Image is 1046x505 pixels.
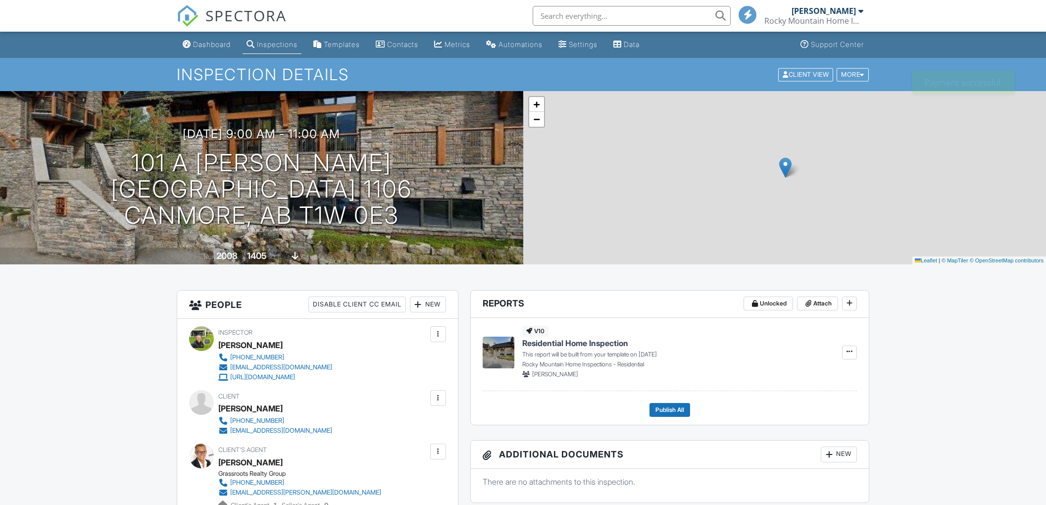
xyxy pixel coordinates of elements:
[230,353,284,361] div: [PHONE_NUMBER]
[309,36,364,54] a: Templates
[218,353,332,362] a: [PHONE_NUMBER]
[779,157,792,178] img: Marker
[218,426,332,436] a: [EMAIL_ADDRESS][DOMAIN_NAME]
[230,373,295,381] div: [URL][DOMAIN_NAME]
[218,416,332,426] a: [PHONE_NUMBER]
[939,257,940,263] span: |
[218,338,283,353] div: [PERSON_NAME]
[230,417,284,425] div: [PHONE_NUMBER]
[177,291,458,319] h3: People
[216,251,238,261] div: 2008
[609,36,644,54] a: Data
[430,36,474,54] a: Metrics
[308,297,406,312] div: Disable Client CC Email
[218,393,240,400] span: Client
[230,363,332,371] div: [EMAIL_ADDRESS][DOMAIN_NAME]
[257,40,298,49] div: Inspections
[247,251,267,261] div: 1405
[218,446,267,454] span: Client's Agent
[533,113,540,125] span: −
[970,257,1044,263] a: © OpenStreetMap contributors
[218,455,283,470] a: [PERSON_NAME]
[792,6,856,16] div: [PERSON_NAME]
[230,427,332,435] div: [EMAIL_ADDRESS][DOMAIN_NAME]
[177,5,199,27] img: The Best Home Inspection Software - Spectora
[183,127,340,141] h3: [DATE] 9:00 am - 11:00 am
[942,257,968,263] a: © MapTiler
[218,488,381,498] a: [EMAIL_ADDRESS][PERSON_NAME][DOMAIN_NAME]
[483,476,857,487] p: There are no attachments to this inspection.
[324,40,360,49] div: Templates
[529,97,544,112] a: Zoom in
[177,13,287,34] a: SPECTORA
[218,478,381,488] a: [PHONE_NUMBER]
[529,112,544,127] a: Zoom out
[764,16,863,26] div: Rocky Mountain Home Inspections Ltd.
[218,401,283,416] div: [PERSON_NAME]
[268,253,282,260] span: sq. ft.
[445,40,470,49] div: Metrics
[915,257,937,263] a: Leaflet
[387,40,418,49] div: Contacts
[569,40,598,49] div: Settings
[482,36,547,54] a: Automations (Basic)
[811,40,864,49] div: Support Center
[193,40,231,49] div: Dashboard
[372,36,422,54] a: Contacts
[218,362,332,372] a: [EMAIL_ADDRESS][DOMAIN_NAME]
[410,297,446,312] div: New
[837,68,869,81] div: More
[218,470,389,478] div: Grassroots Realty Group
[205,5,287,26] span: SPECTORA
[624,40,640,49] div: Data
[498,40,543,49] div: Automations
[243,36,301,54] a: Inspections
[821,447,857,462] div: New
[533,6,731,26] input: Search everything...
[218,329,252,336] span: Inspector
[177,66,870,83] h1: Inspection Details
[16,150,507,228] h1: 101 A [PERSON_NAME][GEOGRAPHIC_DATA] 1106 Canmore, AB T1W 0E3
[912,70,1015,94] div: Payment successful.
[230,479,284,487] div: [PHONE_NUMBER]
[230,489,381,497] div: [EMAIL_ADDRESS][PERSON_NAME][DOMAIN_NAME]
[218,372,332,382] a: [URL][DOMAIN_NAME]
[471,441,869,469] h3: Additional Documents
[179,36,235,54] a: Dashboard
[204,253,215,260] span: Built
[797,36,868,54] a: Support Center
[778,68,833,81] div: Client View
[300,253,311,260] span: slab
[533,98,540,110] span: +
[554,36,601,54] a: Settings
[777,70,836,78] a: Client View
